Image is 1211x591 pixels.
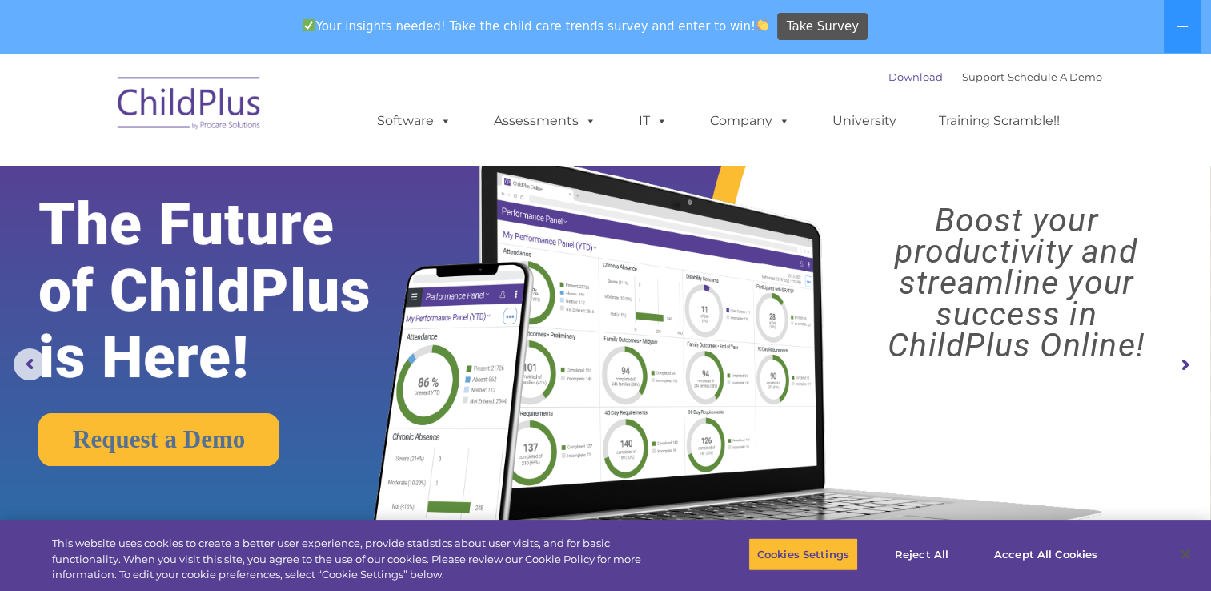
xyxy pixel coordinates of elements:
rs-layer: The Future of ChildPlus is Here! [38,191,425,391]
button: Reject All [872,537,972,571]
img: ✅ [303,19,315,31]
font: | [888,70,1102,83]
button: Close [1168,537,1203,572]
rs-layer: Boost your productivity and streamline your success in ChildPlus Online! [836,205,1196,361]
span: Last name [223,106,271,118]
a: Support [962,70,1004,83]
div: This website uses cookies to create a better user experience, provide statistics about user visit... [52,536,666,583]
button: Cookies Settings [748,537,858,571]
a: IT [623,105,684,137]
span: Take Survey [787,13,859,41]
img: 👏 [756,19,768,31]
a: Request a Demo [38,413,279,466]
span: Phone number [223,171,291,183]
a: Company [694,105,806,137]
a: University [816,105,912,137]
a: Download [888,70,943,83]
a: Schedule A Demo [1008,70,1102,83]
img: ChildPlus by Procare Solutions [110,66,270,146]
a: Software [361,105,467,137]
a: Take Survey [777,13,868,41]
a: Training Scramble!! [923,105,1076,137]
button: Accept All Cookies [985,537,1106,571]
span: Your insights needed! Take the child care trends survey and enter to win! [296,10,776,42]
a: Assessments [478,105,612,137]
